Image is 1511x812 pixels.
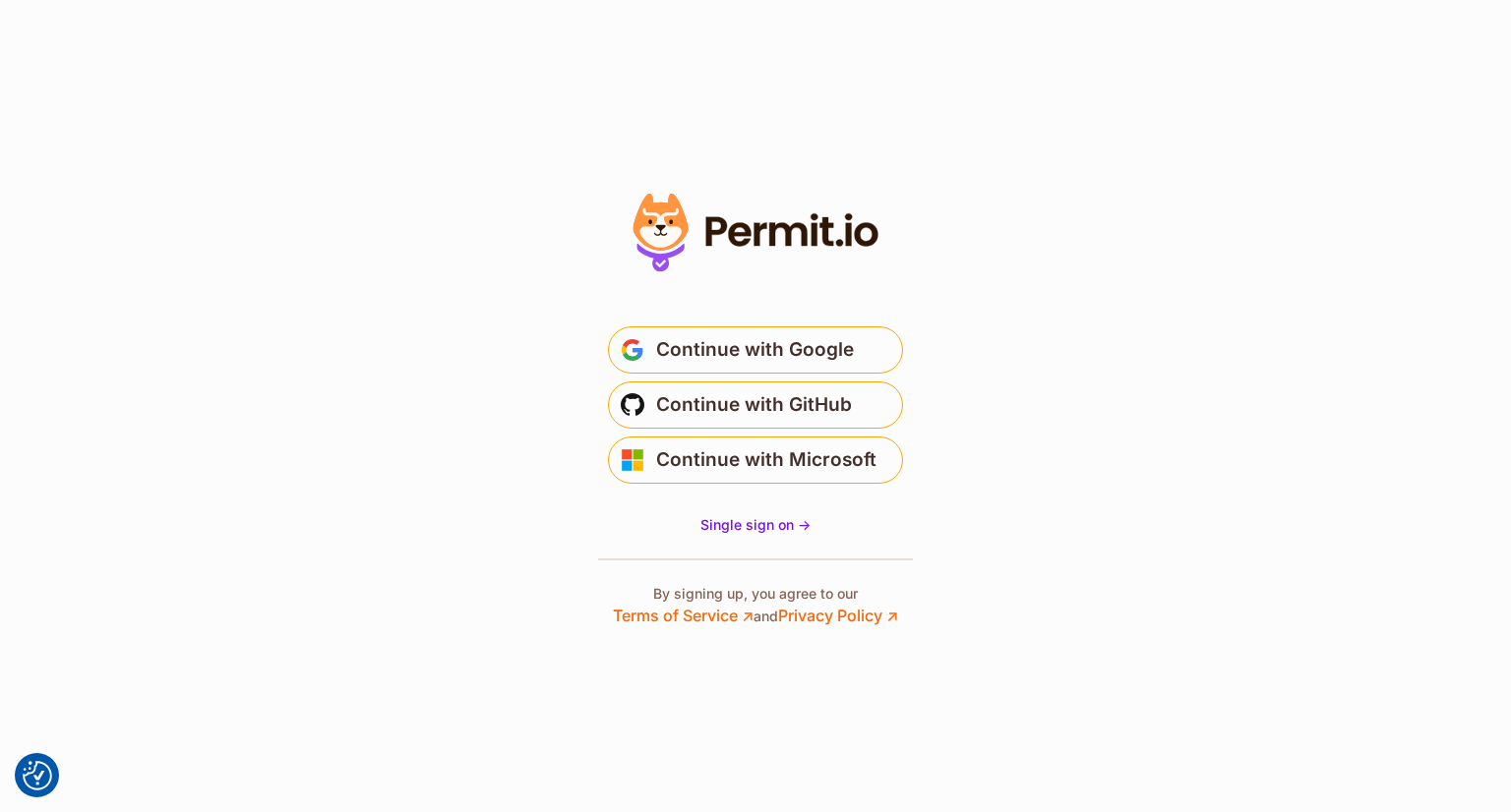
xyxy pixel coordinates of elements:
button: Consent Preferences [23,761,52,790]
span: Single sign on -> [700,516,811,533]
a: Single sign on -> [700,515,811,535]
a: Privacy Policy ↗ [778,606,898,625]
button: Continue with Microsoft [608,436,903,484]
button: Continue with GitHub [608,381,903,429]
span: Continue with Microsoft [656,444,876,476]
a: Terms of Service ↗ [613,606,754,625]
button: Continue with Google [608,326,903,374]
p: By signing up, you agree to our and [613,584,898,627]
img: Revisit consent button [23,761,52,790]
span: Continue with GitHub [656,389,852,421]
span: Continue with Google [656,334,854,366]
